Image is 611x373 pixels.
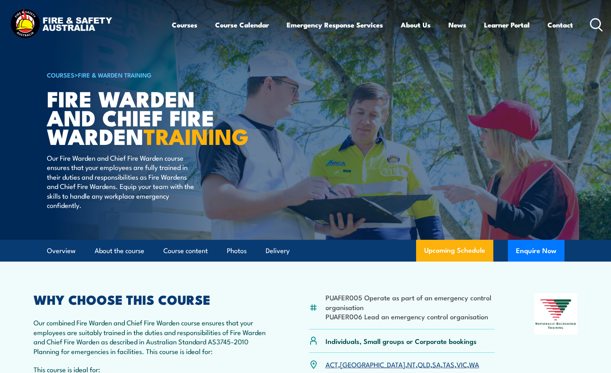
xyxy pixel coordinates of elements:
li: PUAFER006 Lead an emergency control organisation [326,312,495,321]
h6: > [47,70,247,80]
a: Photos [227,240,247,262]
a: Fire & Warden Training [78,70,152,79]
button: Enquire Now [508,240,564,262]
p: Individuals, Small groups or Corporate bookings [326,336,477,346]
a: QLD [418,359,430,369]
h1: Fire Warden and Chief Fire Warden [47,89,247,145]
strong: TRAINING [144,119,249,152]
a: Contact [548,14,573,36]
a: COURSES [47,70,74,79]
p: , , , , , , , [326,360,479,369]
a: Course Calendar [215,14,269,36]
h2: WHY CHOOSE THIS COURSE [34,293,270,305]
a: TAS [443,359,455,369]
a: Courses [172,14,197,36]
a: VIC [457,359,467,369]
a: Course content [163,240,208,262]
a: NT [407,359,416,369]
a: ACT [326,359,338,369]
p: Our combined Fire Warden and Chief Fire Warden course ensures that your employees are suitably tr... [34,318,270,356]
a: Upcoming Schedule [416,240,493,262]
a: SA [432,359,441,369]
a: Learner Portal [484,14,530,36]
a: Emergency Response Services [287,14,383,36]
a: News [448,14,466,36]
a: Delivery [266,240,290,262]
a: WA [469,359,479,369]
a: About the course [95,240,144,262]
li: PUAFER005 Operate as part of an emergency control organisation [326,293,495,312]
img: Nationally Recognised Training logo. [534,293,578,335]
a: Overview [47,240,76,262]
p: Our Fire Warden and Chief Fire Warden course ensures that your employees are fully trained in the... [47,153,195,210]
a: About Us [401,14,431,36]
a: [GEOGRAPHIC_DATA] [340,359,405,369]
